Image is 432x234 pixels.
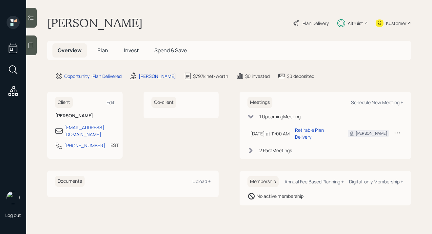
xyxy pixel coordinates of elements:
div: [PERSON_NAME] [356,130,387,136]
h6: Meetings [247,97,272,108]
div: Digital-only Membership + [349,178,403,185]
div: [PERSON_NAME] [139,73,176,80]
div: Upload + [192,178,211,184]
h6: Documents [55,176,85,187]
div: $0 invested [245,73,270,80]
div: $797k net-worth [193,73,228,80]
div: [EMAIL_ADDRESS][DOMAIN_NAME] [64,124,115,138]
div: Edit [107,99,115,105]
h1: [PERSON_NAME] [47,16,143,30]
div: Schedule New Meeting + [351,99,403,105]
span: Plan [97,47,108,54]
span: Invest [124,47,139,54]
h6: Co-client [151,97,176,108]
h6: Membership [247,176,279,187]
div: [PHONE_NUMBER] [64,142,105,149]
div: Opportunity · Plan Delivered [64,73,122,80]
h6: [PERSON_NAME] [55,113,115,119]
div: Altruist [348,20,363,27]
img: michael-russo-headshot.png [7,191,20,204]
div: Plan Delivery [303,20,329,27]
div: EST [110,142,119,149]
div: Log out [5,212,21,218]
span: Overview [58,47,82,54]
div: $0 deposited [287,73,314,80]
h6: Client [55,97,73,108]
div: 2 Past Meeting s [259,147,292,154]
div: [DATE] at 11:00 AM [250,130,290,137]
span: Spend & Save [154,47,187,54]
div: Retirable Plan Delivery [295,127,337,140]
div: No active membership [257,193,304,199]
div: Annual Fee Based Planning + [285,178,344,185]
div: Kustomer [386,20,406,27]
div: 1 Upcoming Meeting [259,113,301,120]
